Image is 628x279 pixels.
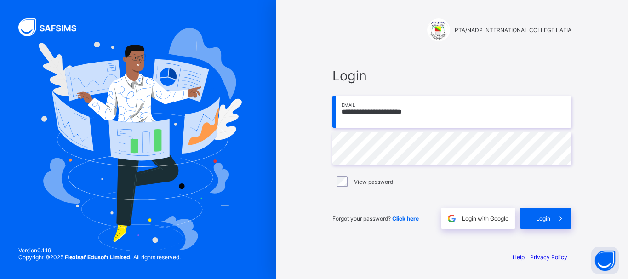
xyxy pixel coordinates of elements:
[18,247,181,254] span: Version 0.1.19
[65,254,132,261] strong: Flexisaf Edusoft Limited.
[18,254,181,261] span: Copyright © 2025 All rights reserved.
[591,247,619,274] button: Open asap
[446,213,457,224] img: google.396cfc9801f0270233282035f929180a.svg
[332,215,419,222] span: Forgot your password?
[536,215,550,222] span: Login
[34,28,242,251] img: Hero Image
[354,178,393,185] label: View password
[455,27,571,34] span: PTA/NADP INTERNATIONAL COLLEGE LAFIA
[513,254,525,261] a: Help
[332,68,571,84] span: Login
[462,215,508,222] span: Login with Google
[18,18,87,36] img: SAFSIMS Logo
[530,254,567,261] a: Privacy Policy
[392,215,419,222] a: Click here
